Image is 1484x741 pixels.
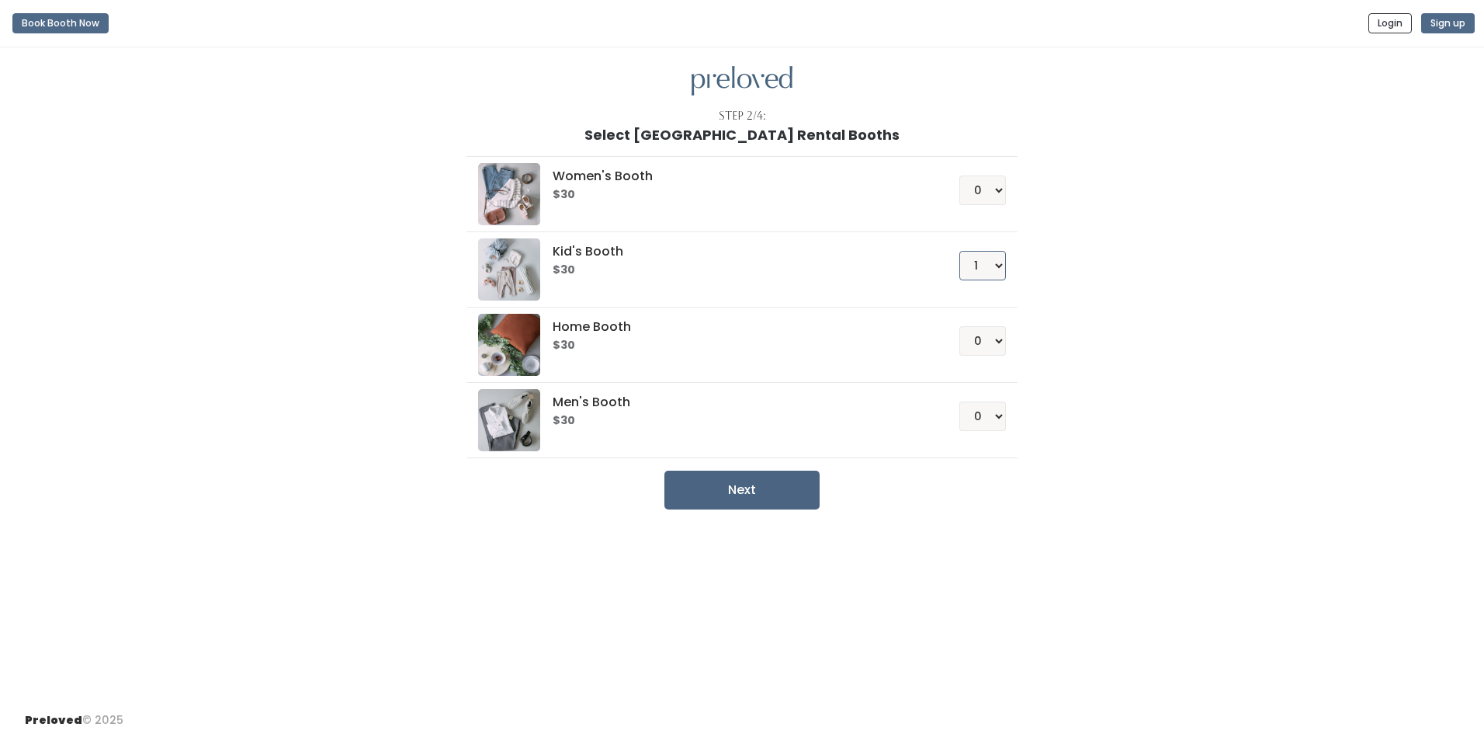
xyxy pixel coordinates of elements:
span: Preloved [25,712,82,728]
h6: $30 [553,415,921,427]
img: preloved logo [692,66,792,96]
button: Sign up [1421,13,1475,33]
h6: $30 [553,189,921,201]
h6: $30 [553,264,921,277]
div: Step 2/4: [719,108,766,124]
h1: Select [GEOGRAPHIC_DATA] Rental Booths [584,127,900,143]
button: Login [1368,13,1412,33]
h5: Home Booth [553,320,921,334]
div: © 2025 [25,700,123,729]
img: preloved logo [478,238,540,301]
h5: Women's Booth [553,169,921,183]
a: Book Booth Now [12,6,109,40]
h5: Men's Booth [553,395,921,409]
img: preloved logo [478,163,540,225]
h6: $30 [553,339,921,352]
img: preloved logo [478,314,540,376]
button: Book Booth Now [12,13,109,33]
img: preloved logo [478,389,540,451]
h5: Kid's Booth [553,245,921,259]
button: Next [664,471,820,510]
